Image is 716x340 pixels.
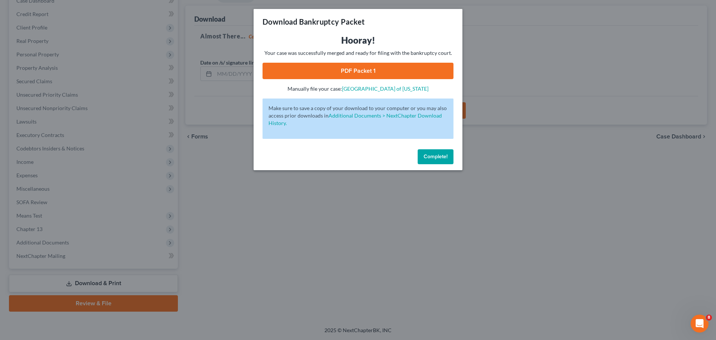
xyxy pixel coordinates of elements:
[263,34,453,46] h3: Hooray!
[706,315,712,321] span: 8
[268,112,442,126] a: Additional Documents > NextChapter Download History.
[424,153,447,160] span: Complete!
[268,105,447,127] p: Make sure to save a copy of your download to your computer or you may also access prior downloads in
[263,63,453,79] a: PDF Packet 1
[263,16,365,27] h3: Download Bankruptcy Packet
[342,85,428,92] a: [GEOGRAPHIC_DATA] of [US_STATE]
[418,149,453,164] button: Complete!
[691,315,709,333] iframe: Intercom live chat
[263,49,453,57] p: Your case was successfully merged and ready for filing with the bankruptcy court.
[263,85,453,93] p: Manually file your case:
